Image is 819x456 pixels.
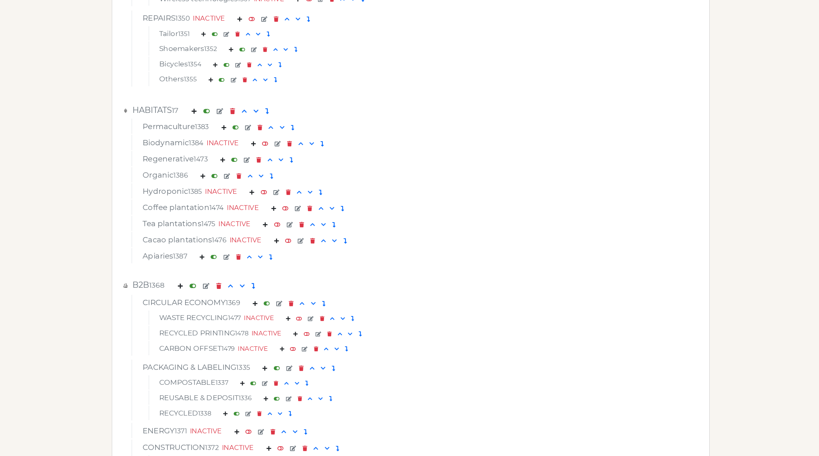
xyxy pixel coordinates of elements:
[143,154,208,163] span: Regenerative
[143,14,190,23] span: REPAIRS
[172,106,178,115] small: 17
[215,379,228,386] small: 1337
[143,443,219,452] span: CONSTRUCTION
[205,187,237,195] span: INACTIVE
[252,329,282,337] span: INACTIVE
[190,427,222,435] span: INACTIVE
[238,345,268,352] span: INACTIVE
[143,298,240,307] span: CIRCULAR ECONOMY
[132,280,164,290] span: B2B
[222,345,235,352] small: 1479
[209,204,224,212] small: 1474
[173,171,188,179] small: 1386
[122,107,129,114] img: 6103daff39686323ffbc8a36
[143,122,209,131] span: Permaculture
[159,409,211,417] span: RECYCLED
[159,393,252,402] span: REUSABLE & DEPOSIT
[122,282,129,289] img: 650aeb4b021fbf4c49308587
[188,60,202,68] small: 1354
[149,281,164,289] small: 1368
[227,204,259,212] span: INACTIVE
[159,378,228,387] span: COMPOSTABLE
[205,443,219,452] small: 1372
[143,187,202,196] span: Hydroponic
[143,203,224,212] span: Coffee plantation
[175,14,190,22] small: 1350
[132,105,178,115] span: HABITATS
[193,14,225,22] span: INACTIVE
[204,45,217,53] small: 1352
[159,59,201,68] span: Bicycles
[143,251,187,261] span: Apiaries
[143,363,250,372] span: PACKAGING & LABELING
[207,139,239,147] span: INACTIVE
[159,44,217,53] span: Shoemakers
[143,219,215,228] span: Tea plantations
[189,139,204,147] small: 1384
[175,427,187,435] small: 1371
[239,394,252,402] small: 1336
[228,314,241,322] small: 1477
[226,299,240,307] small: 1369
[178,30,190,38] small: 1351
[159,329,249,337] span: RECYCLED PRINTING
[159,75,197,83] span: Others
[201,220,215,228] small: 1475
[143,170,188,180] span: Organic
[212,236,226,244] small: 1476
[159,344,235,352] span: CARBON OFFSET
[230,236,262,244] span: INACTIVE
[159,29,190,38] span: Tailor
[198,409,211,417] small: 1338
[236,363,250,371] small: 1335
[195,123,209,131] small: 1383
[173,252,187,260] small: 1387
[143,426,187,435] span: ENERGY
[184,75,197,83] small: 1355
[143,235,226,244] span: Cacao plantations
[222,443,254,452] span: INACTIVE
[235,329,249,337] small: 1478
[194,155,208,163] small: 1473
[188,187,202,195] small: 1385
[218,220,250,228] span: INACTIVE
[244,314,274,322] span: INACTIVE
[143,138,203,147] span: Biodynamic
[159,314,241,322] span: WASTE RECYCLING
